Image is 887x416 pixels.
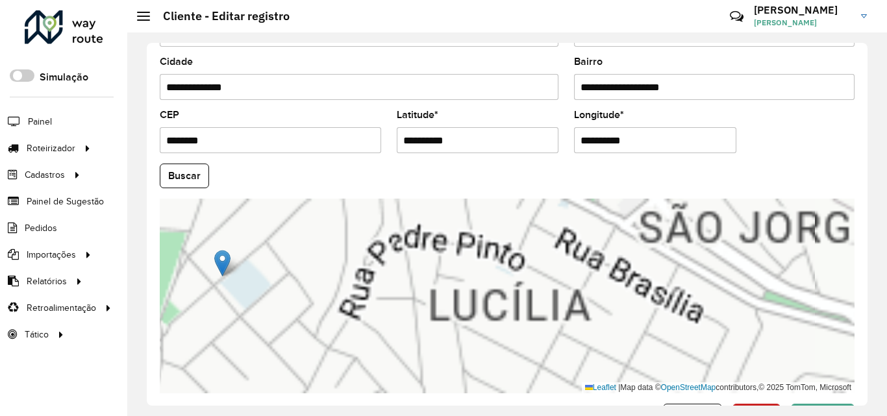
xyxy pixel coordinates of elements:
span: Roteirizador [27,141,75,155]
label: Longitude [574,107,624,123]
label: Cidade [160,54,193,69]
div: Map data © contributors,© 2025 TomTom, Microsoft [582,382,855,393]
span: [PERSON_NAME] [754,17,851,29]
span: Painel de Sugestão [27,195,104,208]
span: Cadastros [25,168,65,182]
span: Tático [25,328,49,341]
label: CEP [160,107,179,123]
a: OpenStreetMap [661,383,716,392]
span: Importações [27,248,76,262]
label: Simulação [40,69,88,85]
span: Pedidos [25,221,57,235]
a: Contato Rápido [723,3,751,31]
a: Leaflet [585,383,616,392]
span: Painel [28,115,52,128]
span: Retroalimentação [27,301,96,315]
h3: [PERSON_NAME] [754,4,851,16]
span: Relatórios [27,275,67,288]
span: | [618,383,620,392]
label: Latitude [397,107,438,123]
h2: Cliente - Editar registro [150,9,290,23]
label: Bairro [574,54,603,69]
button: Buscar [160,164,209,188]
img: Marker [214,250,231,276]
